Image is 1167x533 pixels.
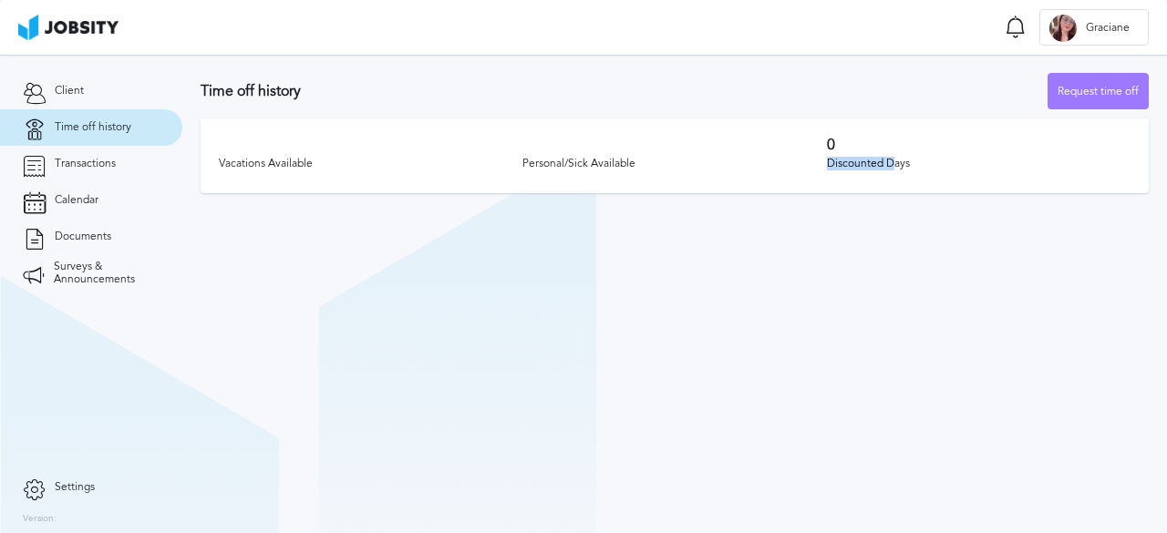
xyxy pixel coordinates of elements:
span: Client [55,85,84,97]
span: Time off history [55,121,131,134]
button: Request time off [1048,73,1149,109]
div: Request time off [1048,74,1148,110]
div: Discounted Days [827,158,1131,170]
span: Surveys & Announcements [54,261,160,286]
div: Personal/Sick Available [522,158,826,170]
span: Calendar [55,194,98,207]
label: Version: [23,514,57,525]
div: G [1049,15,1077,42]
div: Vacations Available [219,158,522,170]
span: Graciane [1077,22,1139,35]
span: Transactions [55,158,116,170]
img: ab4bad089aa723f57921c736e9817d99.png [18,15,119,40]
span: Settings [55,481,95,494]
h3: Time off history [201,83,1048,99]
button: GGraciane [1039,9,1149,46]
span: Documents [55,231,111,243]
h3: 0 [827,137,1131,153]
